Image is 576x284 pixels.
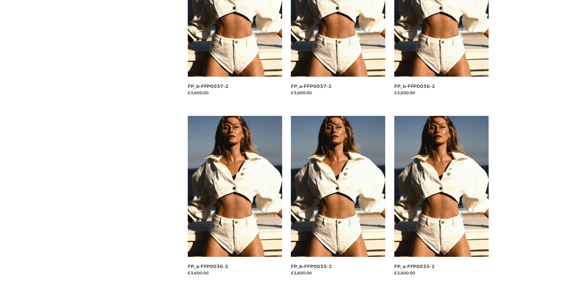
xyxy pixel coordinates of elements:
a: FP_a-FFP0036-2 [188,263,228,269]
a: FP_b-FFP0035-2 [291,263,332,269]
div: £3,600.00 [291,270,385,276]
a: FP_b-FFP0037-2 [188,83,229,89]
div: £3,600.00 [188,90,282,96]
div: £3,600.00 [394,270,489,276]
span: Back to top [553,243,568,258]
div: £3,600.00 [394,90,489,96]
a: FP_b-FFP0036-2 [394,83,435,89]
div: £3,600.00 [188,270,282,276]
a: FP_a-FFP0035-2 [394,263,435,269]
a: FP_a-FFP0037-2 [291,83,331,89]
div: £3,600.00 [291,90,385,96]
